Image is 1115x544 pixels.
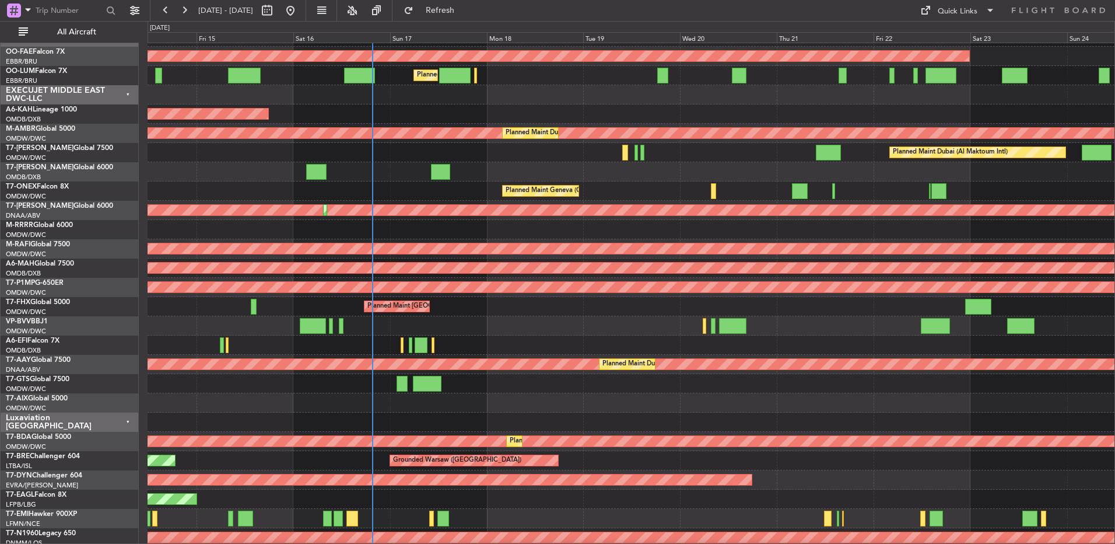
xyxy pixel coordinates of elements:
a: T7-AAYGlobal 7500 [6,357,71,364]
a: LFMN/NCE [6,519,40,528]
a: T7-DYNChallenger 604 [6,472,82,479]
span: A6-KAH [6,106,33,113]
a: OMDW/DWC [6,404,46,413]
a: OMDW/DWC [6,385,46,393]
div: Planned Maint [GEOGRAPHIC_DATA] ([GEOGRAPHIC_DATA] National) [417,67,628,84]
a: A6-MAHGlobal 7500 [6,260,74,267]
div: Thu 21 [777,32,874,43]
a: OO-FAEFalcon 7X [6,48,65,55]
span: T7-AAY [6,357,31,364]
a: T7-EMIHawker 900XP [6,511,77,518]
a: DNAA/ABV [6,211,40,220]
a: T7-[PERSON_NAME]Global 6000 [6,164,113,171]
a: T7-FHXGlobal 5000 [6,299,70,306]
span: T7-[PERSON_NAME] [6,145,73,152]
a: EBBR/BRU [6,76,37,85]
span: T7-GTS [6,376,30,383]
div: Quick Links [938,6,977,18]
span: T7-BDA [6,434,31,441]
div: Grounded Warsaw ([GEOGRAPHIC_DATA]) [393,452,521,469]
span: M-RRRR [6,222,33,229]
span: VP-BVV [6,318,31,325]
a: T7-P1MPG-650ER [6,280,64,287]
a: LFPB/LBG [6,500,36,509]
div: Mon 18 [487,32,584,43]
div: Sat 16 [293,32,390,43]
span: [DATE] - [DATE] [198,5,253,16]
div: Fri 22 [874,32,970,43]
a: OMDW/DWC [6,154,46,162]
span: T7-FHX [6,299,30,306]
span: T7-EMI [6,511,29,518]
span: T7-DYN [6,472,32,479]
a: OMDW/DWC [6,288,46,297]
div: Planned Maint Dubai (Al Maktoum Intl) [602,355,717,373]
span: T7-AIX [6,395,28,402]
a: OMDW/DWC [6,308,46,316]
div: Tue 19 [583,32,680,43]
a: EVRA/[PERSON_NAME] [6,481,78,490]
a: VP-BVVBBJ1 [6,318,48,325]
a: T7-[PERSON_NAME]Global 6000 [6,203,113,210]
span: T7-BRE [6,453,30,460]
a: OMDW/DWC [6,250,46,259]
a: A6-KAHLineage 1000 [6,106,77,113]
a: M-RRRRGlobal 6000 [6,222,73,229]
div: Planned Maint Dubai (Al Maktoum Intl) [506,124,620,142]
a: T7-[PERSON_NAME]Global 7500 [6,145,113,152]
a: DNAA/ABV [6,365,40,374]
span: A6-EFI [6,337,27,344]
a: OMDB/DXB [6,115,41,124]
a: OMDB/DXB [6,346,41,355]
a: T7-BDAGlobal 5000 [6,434,71,441]
span: A6-MAH [6,260,34,267]
span: T7-N1960 [6,530,38,537]
span: T7-ONEX [6,183,37,190]
div: Planned Maint Dubai (Al Maktoum Intl) [327,201,441,219]
a: T7-AIXGlobal 5000 [6,395,68,402]
span: M-RAFI [6,241,30,248]
a: OMDW/DWC [6,327,46,336]
a: A6-EFIFalcon 7X [6,337,59,344]
div: Planned Maint Dubai (Al Maktoum Intl) [510,433,625,450]
div: Planned Maint Geneva (Cointrin) [506,182,602,200]
a: OMDB/DXB [6,269,41,278]
button: Quick Links [914,1,1001,20]
button: All Aircraft [13,23,127,41]
span: T7-EAGL [6,491,34,498]
div: Planned Maint [GEOGRAPHIC_DATA] ([GEOGRAPHIC_DATA][PERSON_NAME]) [367,298,604,315]
a: T7-EAGLFalcon 8X [6,491,66,498]
span: OO-LUM [6,68,35,75]
button: Refresh [398,1,468,20]
div: Sun 17 [390,32,487,43]
div: Sat 23 [970,32,1067,43]
div: Fri 15 [197,32,293,43]
a: OMDB/DXB [6,173,41,182]
a: T7-ONEXFalcon 8X [6,183,69,190]
a: M-RAFIGlobal 7500 [6,241,70,248]
a: OMDW/DWC [6,442,46,451]
a: T7-GTSGlobal 7500 [6,376,69,383]
span: T7-[PERSON_NAME] [6,203,73,210]
div: Planned Maint Dubai (Al Maktoum Intl) [893,144,1008,161]
div: Wed 20 [680,32,777,43]
a: T7-BREChallenger 604 [6,453,80,460]
a: OMDW/DWC [6,134,46,143]
a: OMDW/DWC [6,192,46,201]
span: T7-P1MP [6,280,35,287]
span: M-AMBR [6,125,36,132]
span: All Aircraft [30,28,123,36]
span: Refresh [416,6,465,15]
div: [DATE] [150,23,170,33]
a: M-AMBRGlobal 5000 [6,125,75,132]
span: OO-FAE [6,48,33,55]
a: OO-LUMFalcon 7X [6,68,67,75]
span: T7-[PERSON_NAME] [6,164,73,171]
input: Trip Number [36,2,103,19]
div: Thu 14 [100,32,197,43]
a: EBBR/BRU [6,57,37,66]
a: OMDW/DWC [6,231,46,239]
a: LTBA/ISL [6,462,32,470]
a: T7-N1960Legacy 650 [6,530,76,537]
